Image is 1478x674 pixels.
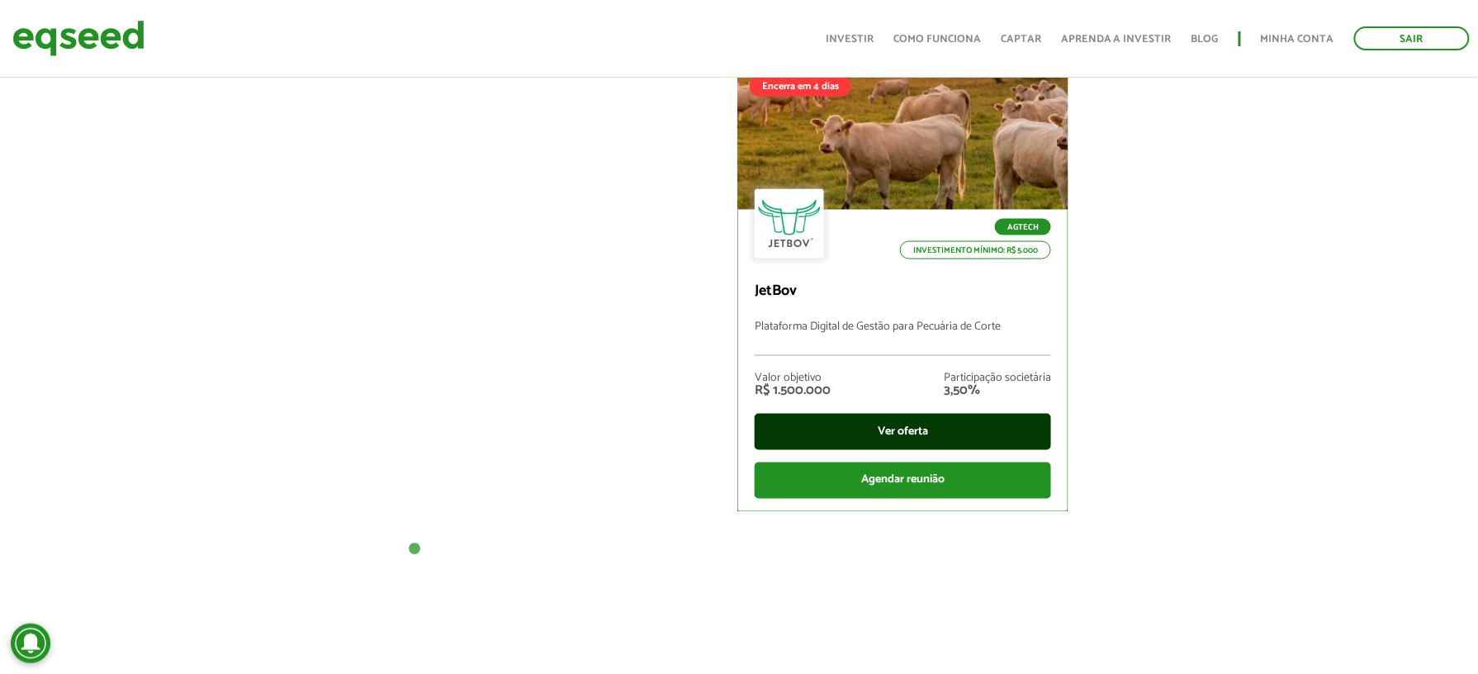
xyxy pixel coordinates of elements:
[12,17,144,60] img: EqSeed
[755,414,1051,450] div: Ver oferta
[900,241,1051,259] p: Investimento mínimo: R$ 5.000
[1001,34,1041,45] a: Captar
[944,373,1051,384] div: Participação societária
[750,77,851,97] div: Encerra em 4 dias
[755,384,831,397] div: R$ 1.500.000
[1061,34,1172,45] a: Aprenda a investir
[755,463,1051,499] div: Agendar reunião
[995,219,1051,235] p: Agtech
[1191,34,1219,45] a: Blog
[1261,34,1334,45] a: Minha conta
[944,384,1051,397] div: 3,50%
[407,542,424,558] button: 1 of 1
[826,34,874,45] a: Investir
[755,373,831,384] div: Valor objetivo
[737,40,1068,512] a: Rodada garantida Lote adicional Encerra em 4 dias Agtech Investimento mínimo: R$ 5.000 JetBov Pla...
[755,320,1051,356] p: Plataforma Digital de Gestão para Pecuária de Corte
[755,282,1051,301] p: JetBov
[893,34,981,45] a: Como funciona
[1354,26,1470,50] a: Sair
